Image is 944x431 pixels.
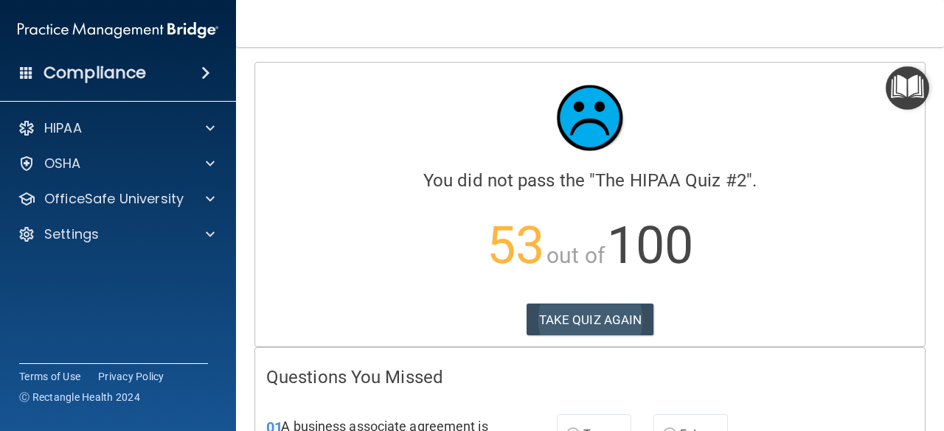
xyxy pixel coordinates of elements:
iframe: Drift Widget Chat Controller [870,329,926,385]
p: OSHA [44,155,81,172]
h4: You did not pass the " ". [266,171,914,190]
span: Ⓒ Rectangle Health 2024 [19,390,140,404]
button: TAKE QUIZ AGAIN [527,304,654,336]
a: OfficeSafe University [18,190,215,208]
button: Open Resource Center [886,66,929,110]
h4: Compliance [44,63,146,83]
img: sad_face.ecc698e2.jpg [546,74,634,162]
p: Settings [44,225,99,243]
p: HIPAA [44,119,82,137]
span: out of [546,242,605,268]
a: Terms of Use [19,369,80,384]
h4: Questions You Missed [266,368,914,387]
a: HIPAA [18,119,215,137]
a: Settings [18,225,215,243]
p: OfficeSafe University [44,190,184,208]
span: 100 [607,215,693,276]
a: OSHA [18,155,215,172]
span: 53 [487,215,544,276]
span: The HIPAA Quiz #2 [595,170,746,191]
a: Privacy Policy [98,369,164,384]
img: PMB logo [18,15,218,45]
